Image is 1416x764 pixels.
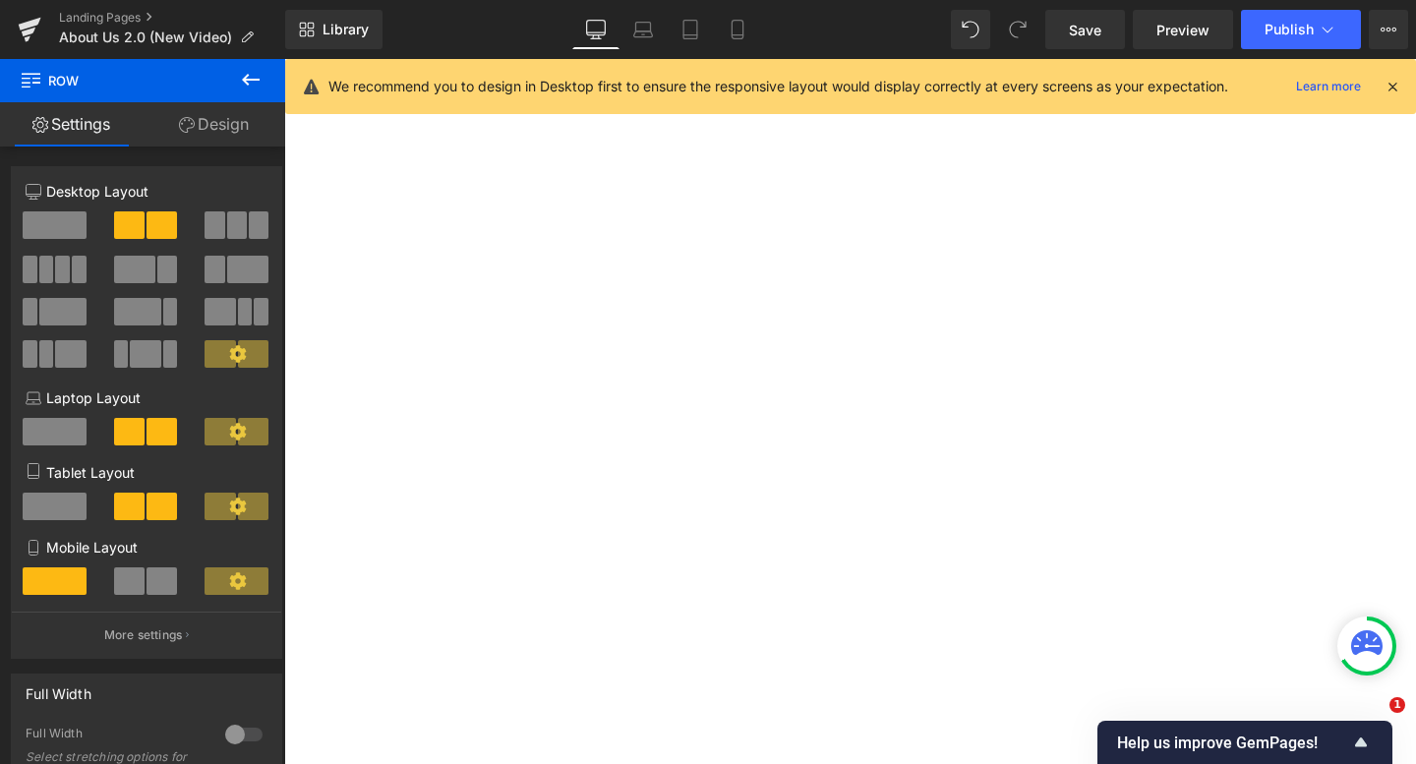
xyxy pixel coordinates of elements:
[1349,697,1396,744] iframe: Intercom live chat
[26,181,267,202] p: Desktop Layout
[104,626,183,644] p: More settings
[667,10,714,49] a: Tablet
[26,462,267,483] p: Tablet Layout
[1156,20,1209,40] span: Preview
[143,102,285,147] a: Design
[1369,10,1408,49] button: More
[26,726,206,746] div: Full Width
[323,21,369,38] span: Library
[59,29,232,45] span: About Us 2.0 (New Video)
[1117,734,1349,752] span: Help us improve GemPages!
[1133,10,1233,49] a: Preview
[285,10,383,49] a: New Library
[26,387,267,408] p: Laptop Layout
[951,10,990,49] button: Undo
[1241,10,1361,49] button: Publish
[1389,697,1405,713] span: 1
[572,10,619,49] a: Desktop
[26,675,91,702] div: Full Width
[59,10,285,26] a: Landing Pages
[12,612,281,658] button: More settings
[1069,20,1101,40] span: Save
[328,76,1228,97] p: We recommend you to design in Desktop first to ensure the responsive layout would display correct...
[619,10,667,49] a: Laptop
[1265,22,1314,37] span: Publish
[26,537,267,558] p: Mobile Layout
[998,10,1037,49] button: Redo
[1288,75,1369,98] a: Learn more
[714,10,761,49] a: Mobile
[1117,731,1373,754] button: Show survey - Help us improve GemPages!
[20,59,216,102] span: Row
